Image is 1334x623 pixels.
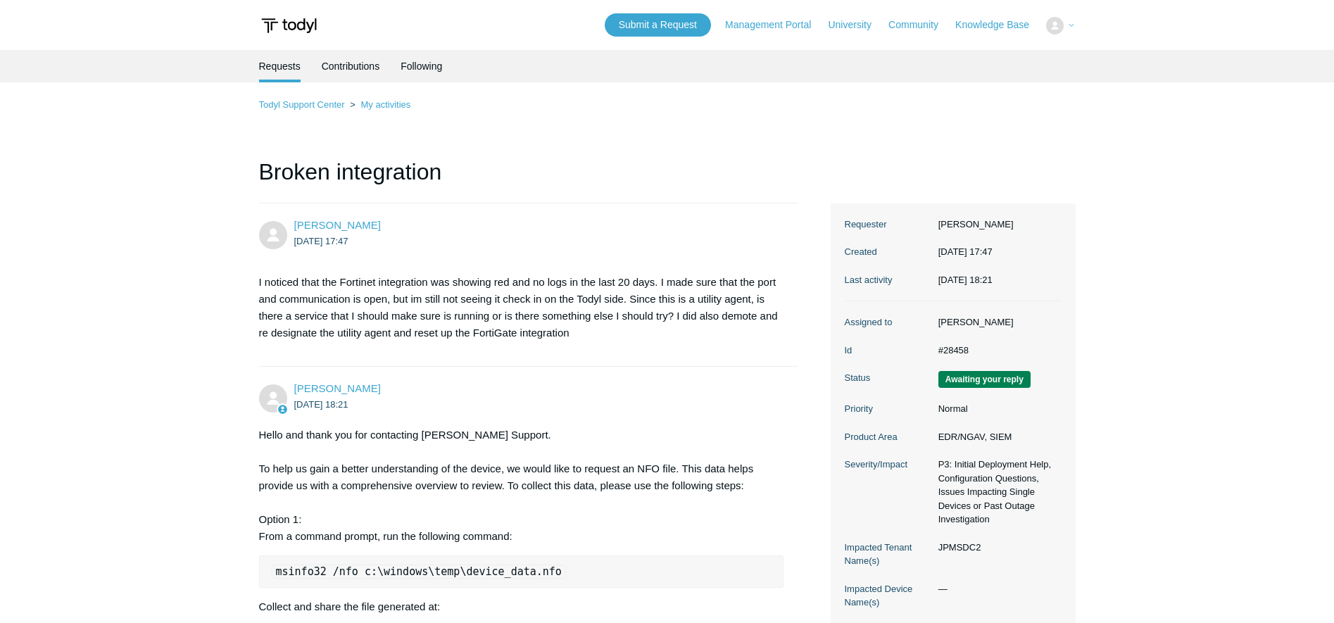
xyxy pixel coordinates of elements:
code: msinfo32 /nfo c:\windows\temp\device_data.nfo [272,565,566,579]
dt: Assigned to [845,315,931,329]
dt: Last activity [845,273,931,287]
a: Todyl Support Center [259,99,345,110]
a: Contributions [322,50,380,82]
dd: Normal [931,402,1062,416]
dt: Severity/Impact [845,458,931,472]
dt: Created [845,245,931,259]
a: Community [888,18,952,32]
dt: Product Area [845,430,931,444]
span: Michael Matulewicz [294,219,381,231]
time: 2025-09-26T18:21:53+00:00 [938,275,993,285]
a: [PERSON_NAME] [294,382,381,394]
dt: Impacted Tenant Name(s) [845,541,931,568]
span: Kris Haire [294,382,381,394]
time: 2025-09-26T17:47:42Z [294,236,348,246]
time: 2025-09-26T17:47:42+00:00 [938,246,993,257]
img: Todyl Support Center Help Center home page [259,13,319,39]
dd: EDR/NGAV, SIEM [931,430,1062,444]
a: University [828,18,885,32]
dt: Impacted Device Name(s) [845,582,931,610]
a: [PERSON_NAME] [294,219,381,231]
time: 2025-09-26T18:21:53Z [294,399,348,410]
a: Knowledge Base [955,18,1043,32]
p: I noticed that the Fortinet integration was showing red and no logs in the last 20 days. I made s... [259,274,784,341]
li: Requests [259,50,301,82]
a: Submit a Request [605,13,711,37]
a: My activities [360,99,410,110]
dt: Requester [845,218,931,232]
h1: Broken integration [259,155,798,203]
span: We are waiting for you to respond [938,371,1031,388]
dd: [PERSON_NAME] [931,218,1062,232]
dd: JPMSDC2 [931,541,1062,555]
dd: P3: Initial Deployment Help, Configuration Questions, Issues Impacting Single Devices or Past Out... [931,458,1062,527]
dd: — [931,582,1062,596]
a: Following [401,50,442,82]
dt: Id [845,344,931,358]
dt: Status [845,371,931,385]
a: Management Portal [725,18,825,32]
dt: Priority [845,402,931,416]
dd: [PERSON_NAME] [931,315,1062,329]
li: My activities [347,99,410,110]
dd: #28458 [931,344,1062,358]
li: Todyl Support Center [259,99,348,110]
